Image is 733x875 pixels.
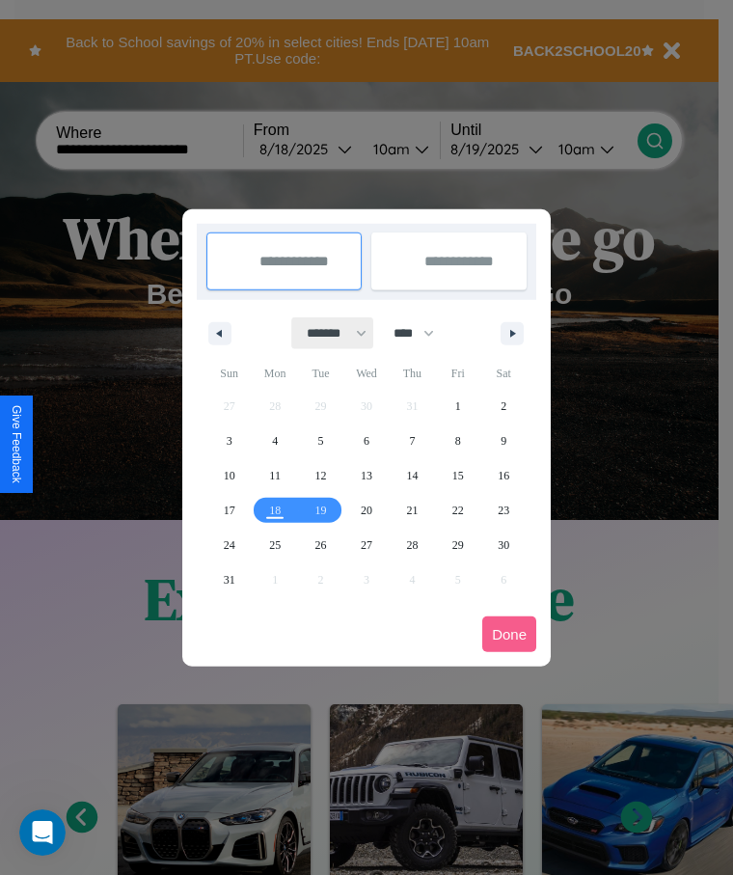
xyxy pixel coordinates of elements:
[10,405,23,483] div: Give Feedback
[252,458,297,493] button: 11
[498,493,509,528] span: 23
[206,528,252,562] button: 24
[206,424,252,458] button: 3
[269,458,281,493] span: 11
[269,528,281,562] span: 25
[481,528,527,562] button: 30
[206,562,252,597] button: 31
[435,389,480,424] button: 1
[315,458,327,493] span: 12
[455,389,461,424] span: 1
[406,458,418,493] span: 14
[501,424,506,458] span: 9
[406,528,418,562] span: 28
[269,493,281,528] span: 18
[498,458,509,493] span: 16
[224,493,235,528] span: 17
[315,528,327,562] span: 26
[298,493,343,528] button: 19
[227,424,232,458] span: 3
[343,358,389,389] span: Wed
[501,389,506,424] span: 2
[435,493,480,528] button: 22
[272,424,278,458] span: 4
[298,424,343,458] button: 5
[19,809,66,856] iframe: Intercom live chat
[343,458,389,493] button: 13
[481,458,527,493] button: 16
[206,458,252,493] button: 10
[224,458,235,493] span: 10
[390,358,435,389] span: Thu
[364,424,369,458] span: 6
[252,358,297,389] span: Mon
[224,562,235,597] span: 31
[224,528,235,562] span: 24
[481,389,527,424] button: 2
[435,358,480,389] span: Fri
[252,493,297,528] button: 18
[452,493,464,528] span: 22
[452,458,464,493] span: 15
[482,616,536,652] button: Done
[455,424,461,458] span: 8
[390,528,435,562] button: 28
[298,358,343,389] span: Tue
[361,528,372,562] span: 27
[206,493,252,528] button: 17
[206,358,252,389] span: Sun
[481,358,527,389] span: Sat
[481,493,527,528] button: 23
[435,528,480,562] button: 29
[481,424,527,458] button: 9
[315,493,327,528] span: 19
[252,528,297,562] button: 25
[318,424,324,458] span: 5
[361,458,372,493] span: 13
[361,493,372,528] span: 20
[252,424,297,458] button: 4
[435,458,480,493] button: 15
[343,528,389,562] button: 27
[498,528,509,562] span: 30
[298,528,343,562] button: 26
[390,424,435,458] button: 7
[343,424,389,458] button: 6
[390,493,435,528] button: 21
[298,458,343,493] button: 12
[435,424,480,458] button: 8
[406,493,418,528] span: 21
[452,528,464,562] span: 29
[343,493,389,528] button: 20
[390,458,435,493] button: 14
[409,424,415,458] span: 7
